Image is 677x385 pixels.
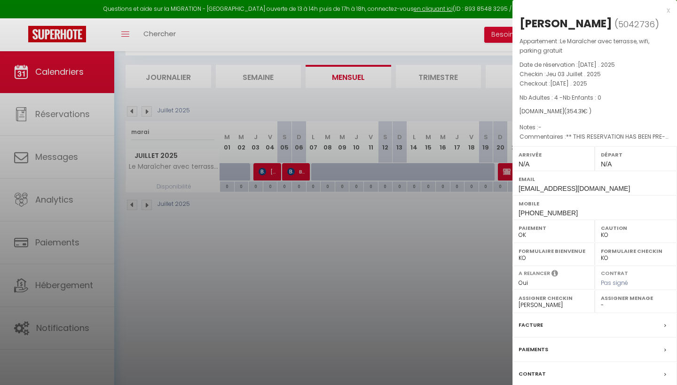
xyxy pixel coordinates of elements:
span: Nb Enfants : 0 [563,94,601,102]
span: [DATE] . 2025 [578,61,615,69]
label: Contrat [519,369,546,379]
span: 5042736 [618,18,655,30]
span: 354.31 [567,107,583,115]
label: Facture [519,320,543,330]
label: Email [519,174,671,184]
label: A relancer [519,269,550,277]
label: Assigner Menage [601,293,671,303]
span: N/A [519,160,529,168]
span: Le Maraîcher avec terrasse, wifi, parking gratuit [520,37,649,55]
span: - [538,123,542,131]
p: Checkout : [520,79,670,88]
span: Nb Adultes : 4 - [520,94,601,102]
p: Commentaires : [520,132,670,141]
label: Formulaire Checkin [601,246,671,256]
div: x [512,5,670,16]
label: Paiements [519,345,548,354]
span: ( € ) [564,107,591,115]
label: Contrat [601,269,628,275]
p: Checkin : [520,70,670,79]
span: Jeu 03 Juillet . 2025 [546,70,601,78]
button: Open LiveChat chat widget [8,4,36,32]
span: Pas signé [601,279,628,287]
span: N/A [601,160,612,168]
span: ( ) [614,17,659,31]
p: Appartement : [520,37,670,55]
span: [EMAIL_ADDRESS][DOMAIN_NAME] [519,185,630,192]
label: Paiement [519,223,589,233]
label: Mobile [519,199,671,208]
span: [DATE] . 2025 [550,79,587,87]
label: Arrivée [519,150,589,159]
p: Date de réservation : [520,60,670,70]
label: Caution [601,223,671,233]
div: [PERSON_NAME] [520,16,612,31]
i: Sélectionner OUI si vous souhaiter envoyer les séquences de messages post-checkout [551,269,558,280]
p: Notes : [520,123,670,132]
label: Départ [601,150,671,159]
label: Formulaire Bienvenue [519,246,589,256]
span: [PHONE_NUMBER] [519,209,578,217]
div: [DOMAIN_NAME] [520,107,670,116]
label: Assigner Checkin [519,293,589,303]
